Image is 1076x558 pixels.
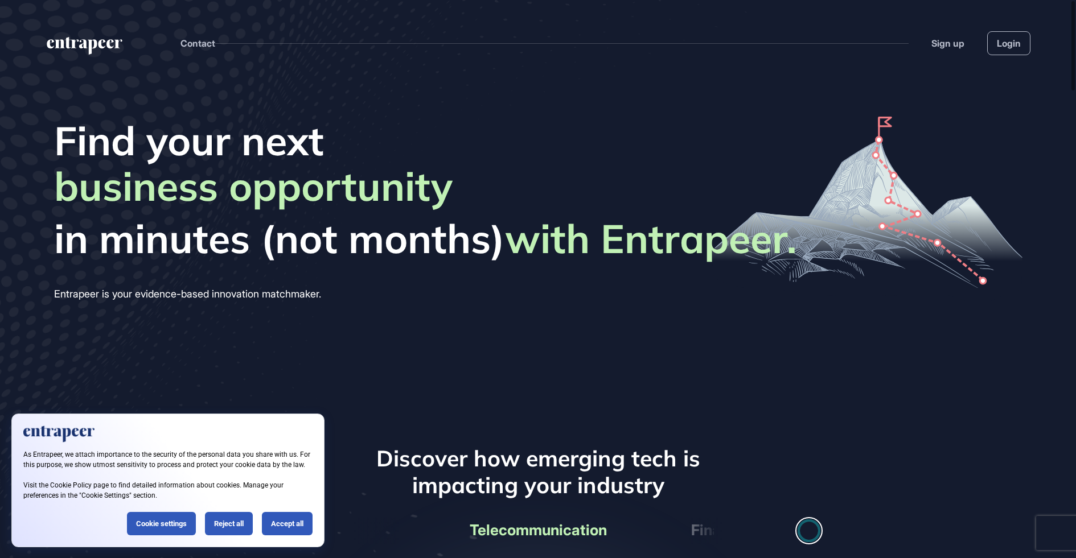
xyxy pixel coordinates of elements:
div: Finance [633,517,804,544]
h3: impacting your industry [253,472,823,499]
div: Entrapeer is your evidence-based innovation matchmaker. [54,285,796,303]
a: Sign up [931,36,964,50]
h3: Discover how emerging tech is [253,445,823,472]
span: Find your next [54,117,796,164]
span: in minutes (not months) [54,214,796,262]
strong: with Entrapeer. [505,213,796,263]
div: Telecommunication [453,517,624,544]
button: Contact [180,36,215,51]
a: Login [987,31,1030,55]
a: entrapeer-logo [46,37,124,59]
span: business opportunity [54,162,453,214]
